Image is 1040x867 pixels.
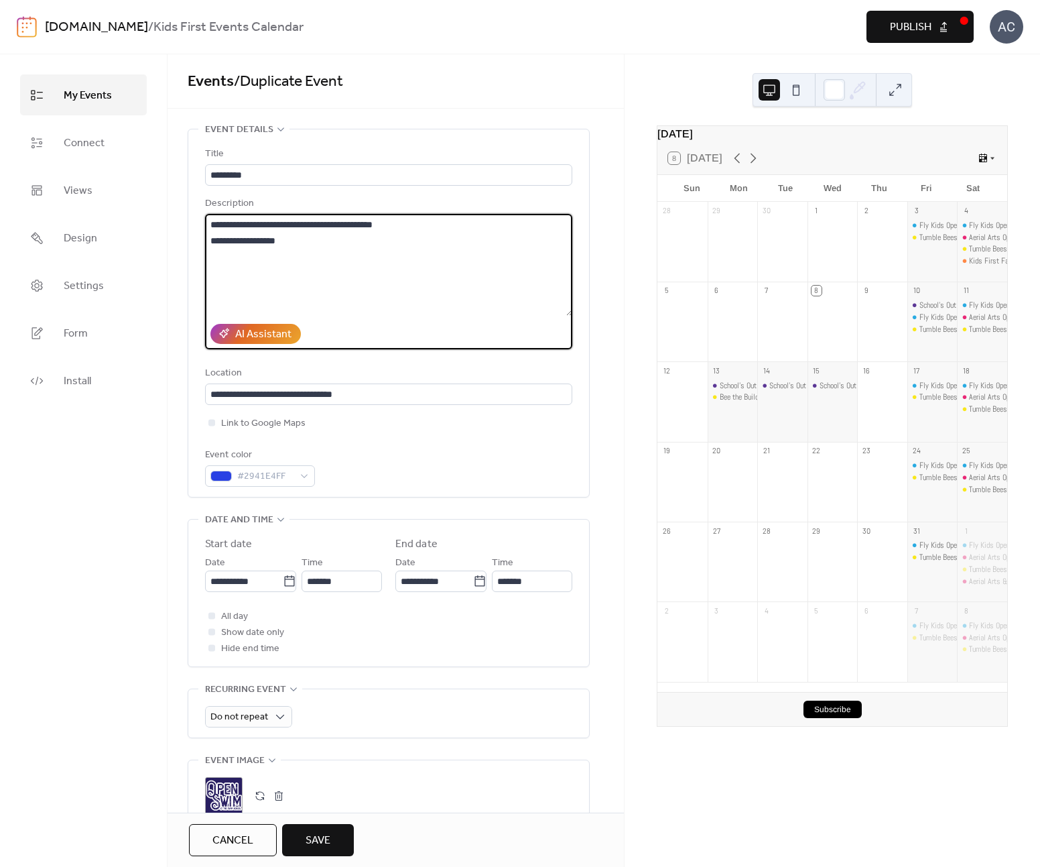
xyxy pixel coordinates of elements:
[661,526,671,536] div: 26
[205,777,243,815] div: ;
[861,446,871,456] div: 23
[969,472,1032,483] div: Aerial Arts Open Gym
[957,576,1007,587] div: Aerial Arts & Acro Showcase
[907,312,958,323] div: Fly Kids Open Gym
[957,460,1007,471] div: Fly Kids Open Gym
[153,15,304,40] b: Kids First Events Calendar
[661,605,671,616] div: 2
[866,11,974,43] button: Publish
[907,460,958,471] div: Fly Kids Open Gym
[969,540,1025,551] div: Fly Kids Open Gym
[205,447,312,463] div: Event color
[919,552,988,563] div: Tumble Bees Open Play
[668,175,715,202] div: Sun
[205,536,252,553] div: Start date
[811,605,822,616] div: 5
[969,380,1025,392] div: Fly Kids Open Gym
[210,324,301,344] button: AI Assistant
[911,286,921,296] div: 10
[957,312,1007,323] div: Aerial Arts Open Gym
[856,175,903,202] div: Thu
[221,625,284,641] span: Show date only
[907,552,958,563] div: Tumble Bees Open Play
[20,360,147,401] a: Install
[712,286,722,296] div: 6
[907,472,958,483] div: Tumble Bees Open Play
[861,605,871,616] div: 6
[919,312,976,323] div: Fly Kids Open Gym
[811,526,822,536] div: 29
[961,605,971,616] div: 8
[861,526,871,536] div: 30
[235,327,291,343] div: AI Assistant
[221,609,248,625] span: All day
[969,220,1025,231] div: Fly Kids Open Gym
[961,446,971,456] div: 25
[961,365,971,375] div: 18
[957,620,1007,632] div: Fly Kids Open Gym
[861,365,871,375] div: 16
[221,641,279,657] span: Hide end time
[969,312,1032,323] div: Aerial Arts Open Gym
[64,276,104,296] span: Settings
[282,824,354,856] button: Save
[761,526,771,536] div: 28
[661,286,671,296] div: 5
[761,206,771,216] div: 30
[957,392,1007,403] div: Aerial Arts Open Gym
[969,620,1025,632] div: Fly Kids Open Gym
[20,122,147,163] a: Connect
[969,324,1038,335] div: Tumble Bees Open Play
[64,371,91,392] span: Install
[811,286,822,296] div: 8
[492,555,513,571] span: Time
[861,286,871,296] div: 9
[990,10,1023,44] div: AC
[761,446,771,456] div: 21
[919,620,976,632] div: Fly Kids Open Gym
[395,536,438,553] div: End date
[811,206,822,216] div: 1
[661,365,671,375] div: 12
[820,380,888,392] div: School's Out Camp's In
[234,67,343,97] span: / Duplicate Event
[302,555,323,571] span: Time
[919,540,976,551] div: Fly Kids Open Gym
[708,392,758,403] div: Bee the Builder Open Play
[712,206,722,216] div: 29
[809,175,856,202] div: Wed
[20,265,147,306] a: Settings
[148,15,153,40] b: /
[720,392,795,403] div: Bee the Builder Open Play
[969,564,1038,575] div: Tumble Bees Open Play
[961,286,971,296] div: 11
[720,380,788,392] div: School's Out Camp's In
[957,380,1007,392] div: Fly Kids Open Gym
[890,19,931,36] span: Publish
[907,324,958,335] div: Tumble Bees Open Play
[969,232,1032,243] div: Aerial Arts Open Gym
[911,365,921,375] div: 17
[20,74,147,115] a: My Events
[237,469,294,485] span: #2941E4FF
[712,605,722,616] div: 3
[911,206,921,216] div: 3
[919,392,988,403] div: Tumble Bees Open Play
[903,175,950,202] div: Fri
[919,220,976,231] div: Fly Kids Open Gym
[661,446,671,456] div: 19
[757,380,807,392] div: School's Out Camp's In
[957,644,1007,655] div: Tumble Bees Open Play
[969,392,1032,403] div: Aerial Arts Open Gym
[919,232,988,243] div: Tumble Bees Open Play
[907,232,958,243] div: Tumble Bees Open Play
[811,446,822,456] div: 22
[712,446,722,456] div: 20
[205,365,570,382] div: Location
[20,170,147,211] a: Views
[919,300,988,311] div: School's Out Camp's In
[907,632,958,644] div: Tumble Bees Open Play
[907,220,958,231] div: Fly Kids Open Gym
[957,300,1007,311] div: Fly Kids Open Gym
[64,180,92,201] span: Views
